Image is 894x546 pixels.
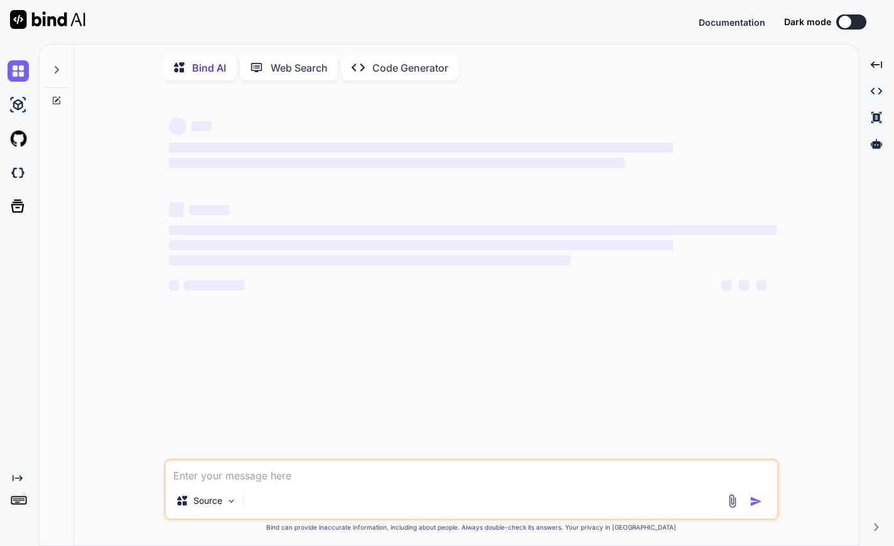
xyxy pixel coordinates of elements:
img: ai-studio [8,94,29,116]
span: ‌ [169,255,570,265]
p: Bind AI [192,60,226,75]
span: ‌ [169,280,179,290]
img: Pick Models [226,496,237,506]
img: githubLight [8,128,29,150]
p: Code Generator [372,60,448,75]
span: ‌ [169,143,673,153]
span: ‌ [721,280,731,290]
img: attachment [725,494,740,508]
span: ‌ [169,225,777,235]
span: ‌ [184,280,244,290]
span: ‌ [739,280,749,290]
img: Bind AI [10,10,85,29]
img: icon [750,495,762,508]
span: ‌ [169,117,186,135]
span: ‌ [169,202,184,217]
span: ‌ [757,280,767,290]
span: ‌ [191,121,212,131]
button: Documentation [699,16,765,29]
p: Source [193,494,222,507]
img: darkCloudIdeIcon [8,162,29,183]
span: ‌ [169,158,625,168]
span: ‌ [169,240,673,250]
span: Dark mode [784,16,831,28]
span: Documentation [699,17,765,28]
span: ‌ [189,205,229,215]
p: Bind can provide inaccurate information, including about people. Always double-check its answers.... [164,523,779,532]
p: Web Search [271,60,328,75]
img: chat [8,60,29,82]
